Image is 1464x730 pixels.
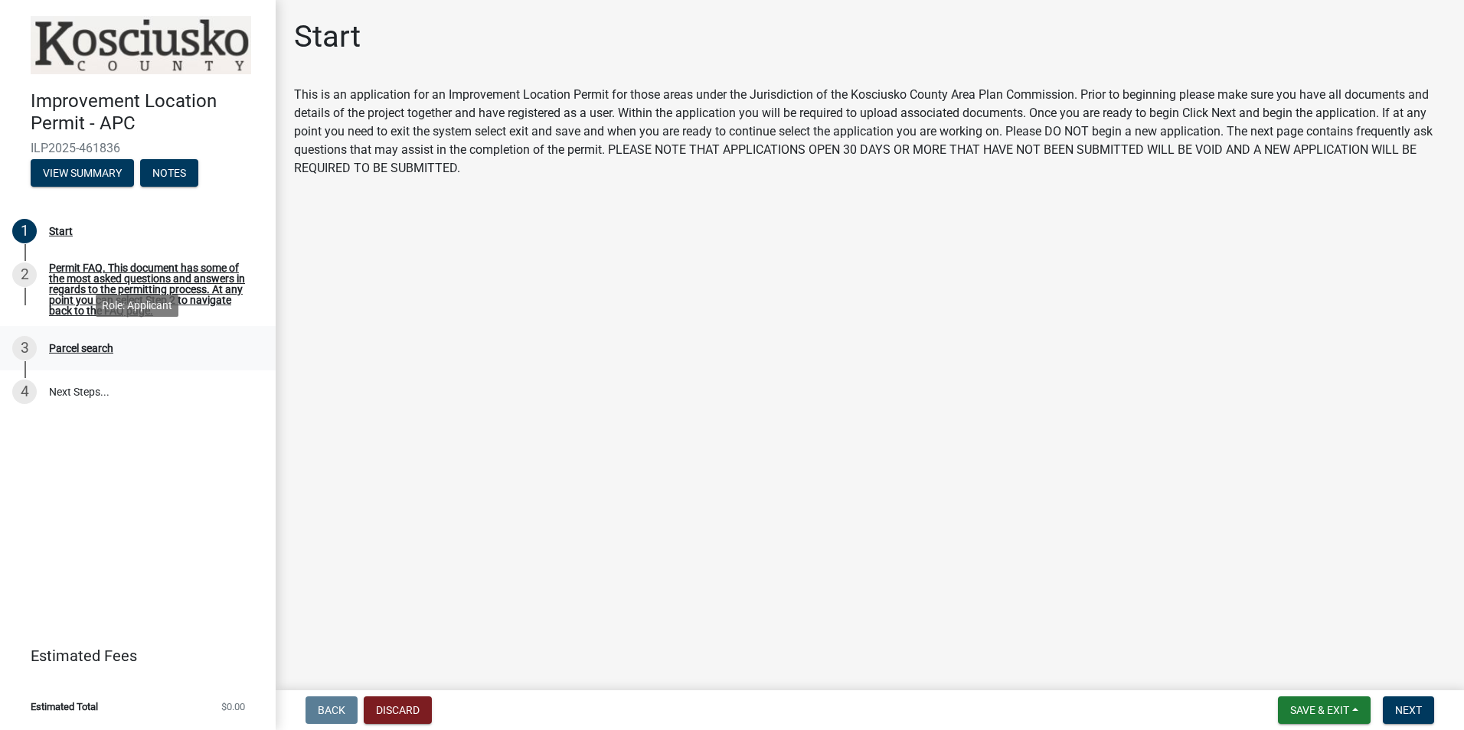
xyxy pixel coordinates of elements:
[364,696,432,724] button: Discard
[96,295,178,317] div: Role: Applicant
[31,141,245,155] span: ILP2025-461836
[49,226,73,236] div: Start
[1290,704,1349,716] span: Save & Exit
[12,336,37,360] div: 3
[140,168,198,180] wm-modal-confirm: Notes
[31,16,251,74] img: Kosciusko County, Indiana
[294,86,1446,178] div: This is an application for an Improvement Location Permit for those areas under the Jurisdiction ...
[294,18,361,55] h1: Start
[49,343,113,354] div: Parcel search
[12,640,251,671] a: Estimated Fees
[306,696,358,724] button: Back
[12,380,37,404] div: 4
[1395,704,1422,716] span: Next
[31,159,134,187] button: View Summary
[221,702,245,712] span: $0.00
[318,704,345,716] span: Back
[31,168,134,180] wm-modal-confirm: Summary
[1278,696,1371,724] button: Save & Exit
[31,702,98,712] span: Estimated Total
[31,90,263,135] h4: Improvement Location Permit - APC
[1383,696,1434,724] button: Next
[140,159,198,187] button: Notes
[12,262,37,287] div: 2
[12,219,37,243] div: 1
[49,262,251,316] div: Permit FAQ. This document has some of the most asked questions and answers in regards to the perm...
